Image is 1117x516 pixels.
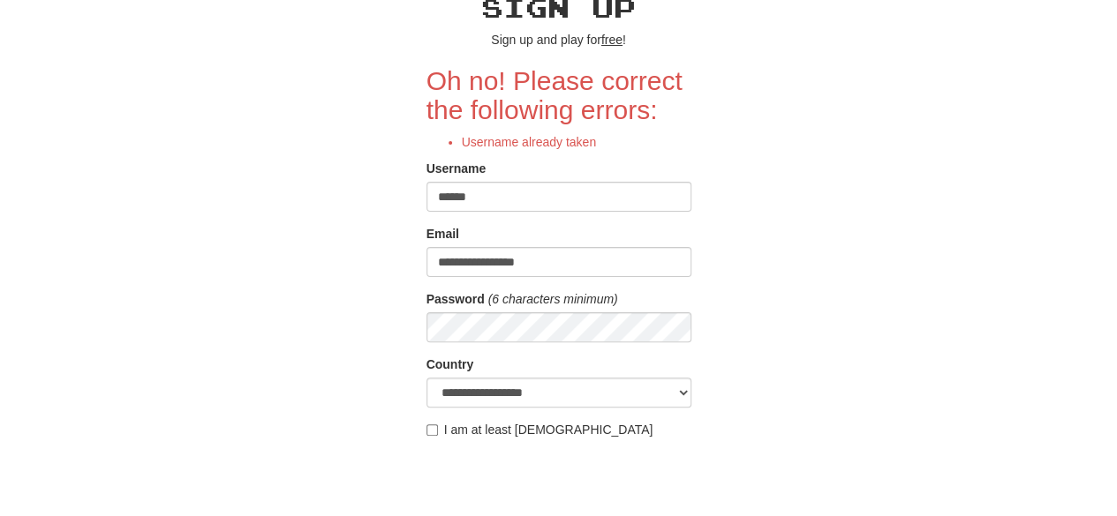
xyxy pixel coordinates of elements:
li: Username already taken [462,133,691,151]
h2: Oh no! Please correct the following errors: [426,66,691,124]
p: Sign up and play for ! [426,31,691,49]
label: Country [426,355,474,373]
input: I am at least [DEMOGRAPHIC_DATA] [426,424,438,436]
label: I am at least [DEMOGRAPHIC_DATA] [426,421,653,438]
iframe: reCAPTCHA [426,447,695,516]
u: free [601,33,623,47]
em: (6 characters minimum) [488,292,618,306]
label: Email [426,225,459,243]
label: Password [426,290,485,308]
label: Username [426,160,487,177]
